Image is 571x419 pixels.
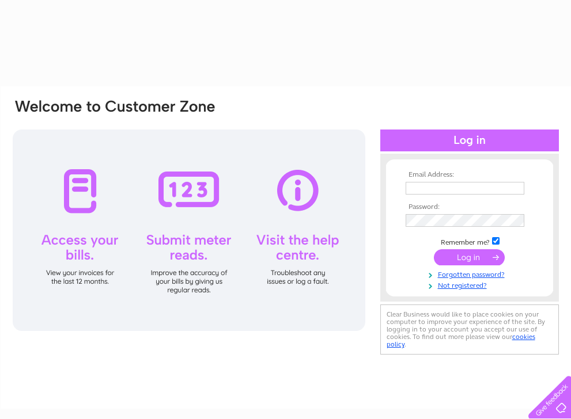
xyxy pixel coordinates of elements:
[387,333,535,348] a: cookies policy
[403,171,536,179] th: Email Address:
[406,268,536,279] a: Forgotten password?
[406,279,536,290] a: Not registered?
[403,235,536,247] td: Remember me?
[380,304,559,355] div: Clear Business would like to place cookies on your computer to improve your experience of the sit...
[403,203,536,211] th: Password:
[434,249,505,265] input: Submit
